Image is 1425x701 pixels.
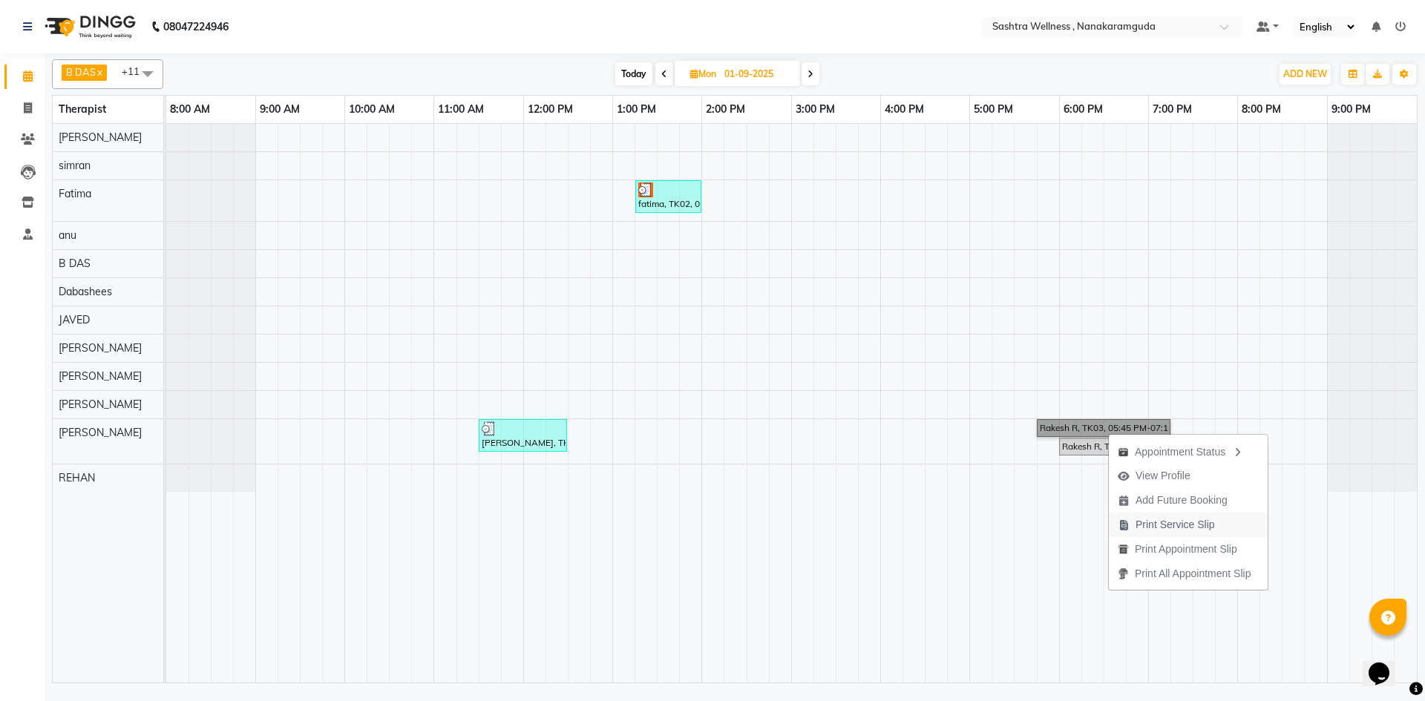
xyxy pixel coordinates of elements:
b: 08047224946 [163,6,229,47]
a: x [96,66,102,78]
a: 9:00 PM [1328,99,1375,120]
a: 12:00 PM [524,99,577,120]
span: +11 [122,65,151,77]
img: logo [38,6,140,47]
span: Add Future Booking [1136,493,1228,508]
span: Fatima [59,187,91,200]
span: Today [615,62,652,85]
a: 7:00 PM [1149,99,1196,120]
span: REHAN [59,471,95,484]
span: Print Service Slip [1136,517,1215,533]
a: 4:00 PM [881,99,928,120]
a: 9:00 AM [256,99,304,120]
button: ADD NEW [1280,64,1331,85]
span: Print Appointment Slip [1135,542,1237,557]
div: Rakesh R, TK04, 06:00 PM-07:30 PM, CLASSIC MASSAGES -Deep Tissue Massage (90 mins ) [1061,440,1191,453]
span: [PERSON_NAME] [59,426,142,439]
span: View Profile [1136,468,1190,484]
a: 1:00 PM [613,99,660,120]
a: 6:00 PM [1060,99,1107,120]
span: ADD NEW [1283,68,1327,79]
span: anu [59,228,76,242]
span: simran [59,159,91,172]
input: 2025-09-01 [720,63,794,85]
span: Therapist [59,102,106,116]
span: [PERSON_NAME] [59,341,142,355]
a: 8:00 PM [1238,99,1285,120]
img: printall.png [1118,568,1129,579]
iframe: chat widget [1363,642,1410,686]
span: Dabashees [59,285,112,298]
a: 8:00 AM [166,99,214,120]
div: Appointment Status [1109,438,1268,464]
span: [PERSON_NAME] [59,398,142,411]
span: B DAS [59,257,91,270]
span: Print All Appointment Slip [1135,566,1251,582]
div: fatima, TK02, 01:15 PM-02:00 PM, HAIR STYLING FOR WOMEN -Blow dry upto shoulder with wash [637,182,700,211]
span: B DAS [66,66,96,78]
a: 2:00 PM [702,99,749,120]
img: printapt.png [1118,544,1129,555]
a: 3:00 PM [792,99,839,120]
span: Mon [687,68,720,79]
a: 11:00 AM [434,99,488,120]
a: 5:00 PM [970,99,1017,120]
span: JAVED [59,313,90,326]
div: [PERSON_NAME], TK01, 11:30 AM-12:30 PM, NEAR BUY VOUCHERS - Aroma Classic Full Body Massage(60 mi... [480,421,566,450]
span: [PERSON_NAME] [59,369,142,383]
img: apt_status.png [1118,447,1129,458]
span: [PERSON_NAME] [59,131,142,144]
a: 10:00 AM [345,99,399,120]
